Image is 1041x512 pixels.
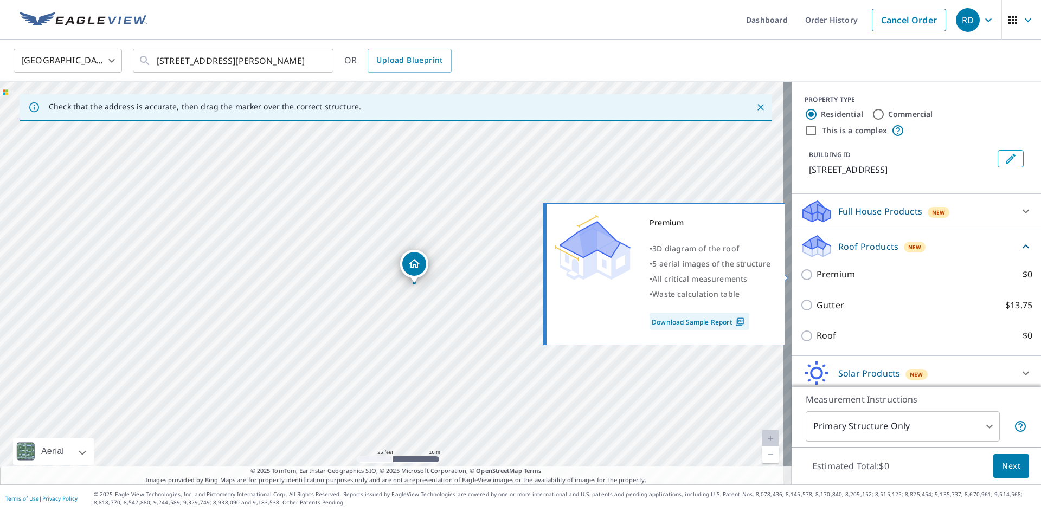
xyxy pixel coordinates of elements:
[800,198,1032,224] div: Full House ProductsNew
[1002,459,1020,473] span: Next
[838,205,922,218] p: Full House Products
[932,208,946,217] span: New
[805,95,1028,105] div: PROPERTY TYPE
[400,250,428,283] div: Dropped pin, building 1, Residential property, 1324 Lakeshore Dr Cuba, MO 65453
[910,370,923,379] span: New
[650,271,771,287] div: •
[42,495,78,502] a: Privacy Policy
[838,240,898,253] p: Roof Products
[998,150,1024,167] button: Edit building 1
[650,256,771,271] div: •
[524,466,542,475] a: Terms
[344,49,452,73] div: OR
[809,150,851,159] p: BUILDING ID
[817,329,837,342] p: Roof
[872,9,946,31] a: Cancel Order
[822,125,887,136] label: This is a complex
[5,495,39,502] a: Terms of Use
[368,49,451,73] a: Upload Blueprint
[993,454,1029,478] button: Next
[650,241,771,256] div: •
[762,430,779,446] a: Current Level 20, Zoom In Disabled
[476,466,522,475] a: OpenStreetMap
[13,438,94,465] div: Aerial
[20,12,147,28] img: EV Logo
[888,109,933,120] label: Commercial
[908,243,922,251] span: New
[652,289,740,299] span: Waste calculation table
[806,393,1027,406] p: Measurement Instructions
[809,163,993,176] p: [STREET_ADDRESS]
[652,243,739,254] span: 3D diagram of the roof
[806,411,1000,442] div: Primary Structure Only
[1014,420,1027,433] span: Your report will include only the primary structure on the property. For example, a detached gara...
[732,317,747,327] img: Pdf Icon
[652,274,747,284] span: All critical measurements
[5,495,78,502] p: |
[652,258,770,269] span: 5 aerial images of the structure
[1023,268,1032,281] p: $0
[157,46,311,76] input: Search by address or latitude-longitude
[762,446,779,463] a: Current Level 20, Zoom Out
[94,490,1036,507] p: © 2025 Eagle View Technologies, Inc. and Pictometry International Corp. All Rights Reserved. Repo...
[821,109,863,120] label: Residential
[956,8,980,32] div: RD
[376,54,442,67] span: Upload Blueprint
[49,102,361,112] p: Check that the address is accurate, then drag the marker over the correct structure.
[817,268,855,281] p: Premium
[838,367,900,380] p: Solar Products
[250,466,542,476] span: © 2025 TomTom, Earthstar Geographics SIO, © 2025 Microsoft Corporation, ©
[817,299,844,312] p: Gutter
[800,234,1032,259] div: Roof ProductsNew
[1005,299,1032,312] p: $13.75
[754,100,768,114] button: Close
[555,215,631,280] img: Premium
[14,46,122,76] div: [GEOGRAPHIC_DATA]
[38,438,67,465] div: Aerial
[650,287,771,302] div: •
[804,454,898,478] p: Estimated Total: $0
[800,360,1032,386] div: Solar ProductsNew
[1023,329,1032,342] p: $0
[650,313,749,330] a: Download Sample Report
[650,215,771,230] div: Premium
